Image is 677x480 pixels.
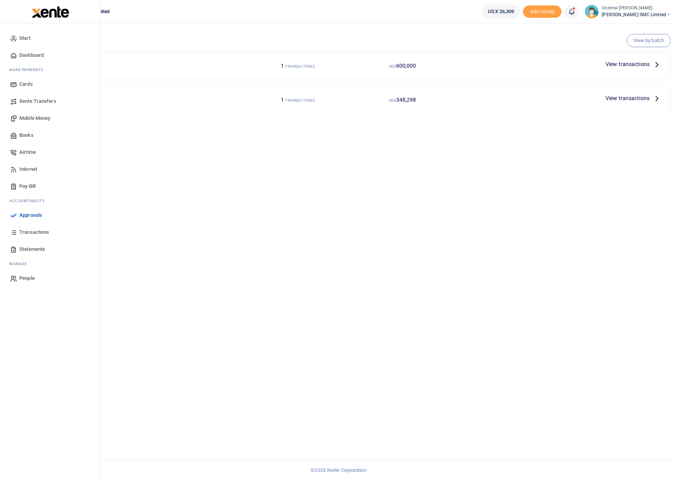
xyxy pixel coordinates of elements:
[606,60,650,68] span: View transactions
[29,33,671,42] h4: Pending your approval
[482,5,520,19] a: UGX 26,309
[13,67,43,73] span: ake Payments
[585,5,671,19] a: profile-user Onzimai [PERSON_NAME] [PERSON_NAME] SMC Limited
[627,34,671,47] a: View by batch
[19,148,36,156] span: Airtime
[6,178,94,195] a: Pay Bill
[285,64,314,68] small: TRANSACTIONS
[19,114,50,122] span: Mobile Money
[19,165,37,173] span: Internet
[602,11,671,18] span: [PERSON_NAME] SMC Limited
[281,63,284,69] span: 1
[585,5,599,19] img: profile-user
[389,64,396,68] small: UGX
[6,144,94,161] a: Airtime
[15,198,44,204] span: countability
[6,64,94,76] li: M
[19,97,56,105] span: Xente Transfers
[39,95,242,104] h4: Mobile Money
[281,97,284,103] span: 1
[396,97,416,103] span: 348,298
[6,47,94,64] a: Dashboard
[389,98,396,102] small: UGX
[488,8,514,15] span: UGX 26,309
[479,5,523,19] li: Wallet ballance
[523,5,562,18] span: Add money
[285,98,314,102] small: TRANSACTIONS
[13,261,27,267] span: anage
[19,182,36,190] span: Pay Bill
[6,270,94,287] a: People
[19,211,42,219] span: Approvals
[602,5,671,12] small: Onzimai [PERSON_NAME]
[6,224,94,241] a: Transactions
[19,51,44,59] span: Dashboard
[32,6,69,18] img: logo-large
[19,80,33,88] span: Cards
[523,8,562,14] a: Add money
[606,94,650,102] span: View transactions
[6,76,94,93] a: Cards
[6,30,94,47] a: Start
[6,195,94,207] li: Ac
[19,274,35,282] span: People
[6,258,94,270] li: M
[523,5,562,18] li: Toup your wallet
[19,131,34,139] span: Banks
[6,241,94,258] a: Statements
[6,110,94,127] a: Mobile Money
[19,34,31,42] span: Start
[39,61,242,70] h4: Bank Transfer
[6,127,94,144] a: Banks
[6,93,94,110] a: Xente Transfers
[6,161,94,178] a: Internet
[396,63,416,69] span: 600,000
[19,228,49,236] span: Transactions
[31,9,69,14] a: logo-small logo-large logo-large
[19,245,45,253] span: Statements
[6,207,94,224] a: Approvals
